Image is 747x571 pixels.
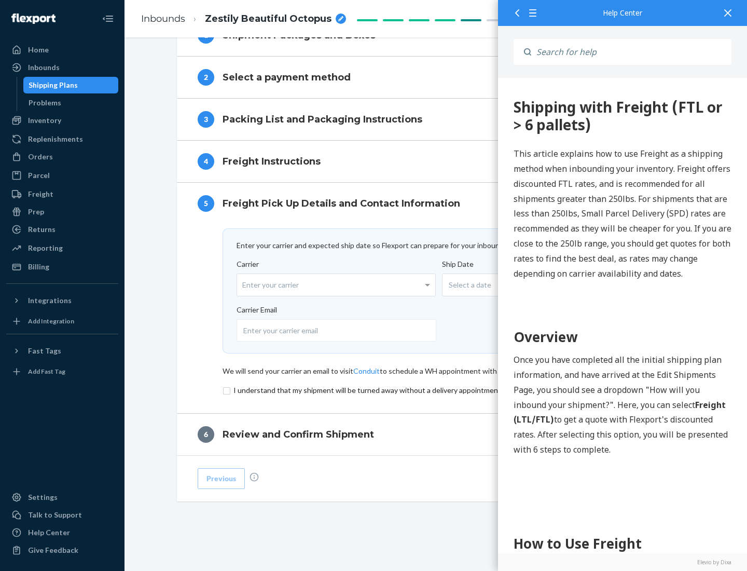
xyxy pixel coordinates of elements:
[16,456,233,476] h1: How to Use Freight
[223,366,650,376] div: We will send your carrier an email to visit to schedule a WH appointment with Reference ASN / PO # .
[6,363,118,380] a: Add Fast Tag
[177,183,696,224] button: 5Freight Pick Up Details and Contact Information
[177,99,696,140] button: 3Packing List and Packaging Instructions
[28,115,61,126] div: Inventory
[442,259,648,305] label: Ship Date
[28,134,83,144] div: Replenishments
[514,9,731,17] div: Help Center
[237,240,636,251] div: Enter your carrier and expected ship date so Flexport can prepare for your inbound .
[205,12,331,26] span: Zestily Beautiful Octopus
[28,170,50,181] div: Parcel
[177,414,696,455] button: 6Review and Confirm Shipment
[6,186,118,202] a: Freight
[6,203,118,220] a: Prep
[6,542,118,559] button: Give Feedback
[16,249,233,269] h1: Overview
[28,243,63,253] div: Reporting
[531,39,731,65] input: Search
[198,153,214,170] div: 4
[6,343,118,359] button: Fast Tags
[6,59,118,76] a: Inbounds
[28,62,60,73] div: Inbounds
[223,197,460,210] h4: Freight Pick Up Details and Contact Information
[6,131,118,147] a: Replenishments
[28,510,82,520] div: Talk to Support
[6,292,118,309] button: Integrations
[353,366,380,375] a: Conduit
[198,69,214,86] div: 2
[28,45,49,55] div: Home
[16,275,233,379] p: Once you have completed all the initial shipping plan information, and have arrived at the Edit S...
[28,317,74,325] div: Add Integration
[28,207,44,217] div: Prep
[16,21,233,56] div: 360 Shipping with Freight (FTL or > 6 pallets)
[198,426,214,443] div: 6
[28,346,61,356] div: Fast Tags
[6,112,118,129] a: Inventory
[6,221,118,238] a: Returns
[133,4,354,34] ol: breadcrumbs
[223,113,422,126] h4: Packing List and Packaging Instructions
[6,167,118,184] a: Parcel
[28,152,53,162] div: Orders
[6,240,118,256] a: Reporting
[16,486,233,505] h2: Step 1: Boxes and Labels
[28,367,65,376] div: Add Fast Tag
[23,94,119,111] a: Problems
[141,13,185,24] a: Inbounds
[198,468,245,489] button: Previous
[6,259,118,275] a: Billing
[23,77,119,93] a: Shipping Plans
[6,507,118,523] a: Talk to Support
[449,280,491,290] span: Select a date
[28,224,56,235] div: Returns
[29,98,61,108] div: Problems
[237,259,436,296] label: Carrier
[11,13,56,24] img: Flexport logo
[198,111,214,128] div: 3
[223,71,351,84] h4: Select a payment method
[29,80,78,90] div: Shipping Plans
[514,559,731,566] a: Elevio by Dixa
[177,57,696,98] button: 2Select a payment method
[198,195,214,212] div: 5
[223,155,321,168] h4: Freight Instructions
[6,148,118,165] a: Orders
[6,524,118,541] a: Help Center
[6,42,118,58] a: Home
[177,141,696,182] button: 4Freight Instructions
[28,189,53,199] div: Freight
[6,313,118,330] a: Add Integration
[223,428,374,441] h4: Review and Confirm Shipment
[98,8,118,29] button: Close Navigation
[237,319,436,342] input: Enter your carrier email
[28,527,70,538] div: Help Center
[28,262,49,272] div: Billing
[28,545,78,555] div: Give Feedback
[28,492,58,502] div: Settings
[28,295,72,306] div: Integrations
[16,69,233,203] p: This article explains how to use Freight as a shipping method when inbounding your inventory. Fre...
[6,489,118,506] a: Settings
[237,305,630,342] label: Carrier Email
[237,274,435,296] div: Enter your carrier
